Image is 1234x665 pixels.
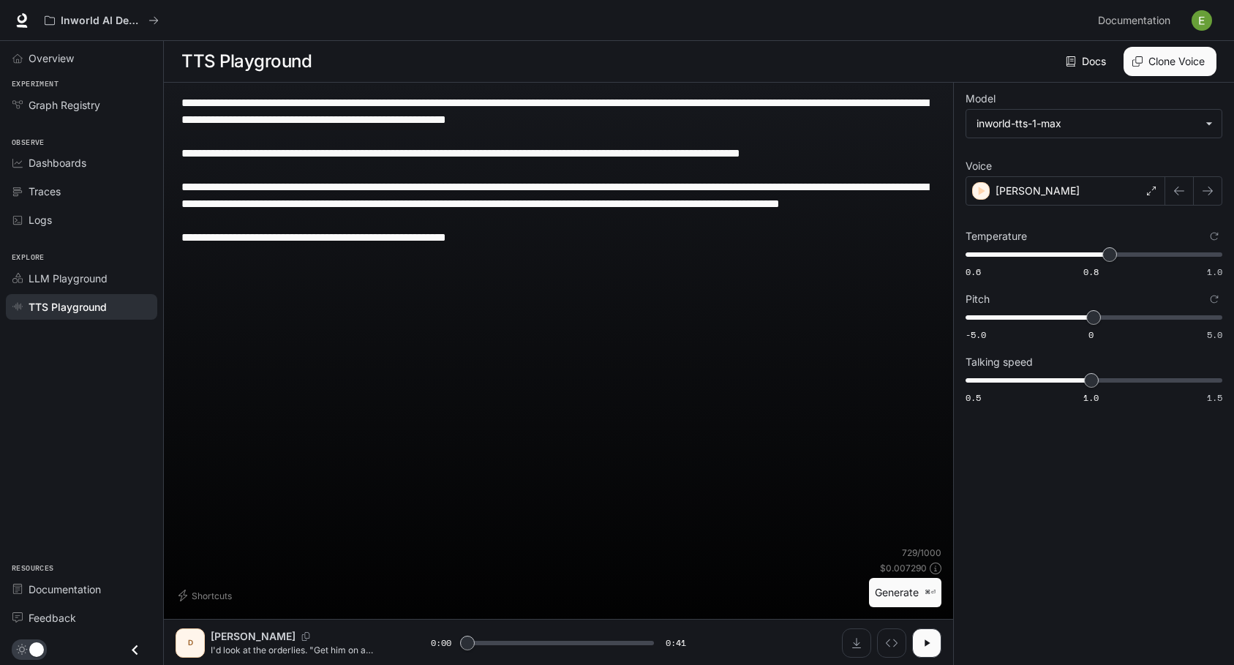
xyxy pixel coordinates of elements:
button: All workspaces [38,6,165,35]
a: Documentation [1092,6,1181,35]
a: Traces [6,179,157,204]
p: [PERSON_NAME] [211,629,296,644]
a: Docs [1063,47,1112,76]
span: Documentation [1098,12,1170,30]
button: Generate⌘⏎ [869,578,941,608]
a: TTS Playground [6,294,157,320]
a: Logs [6,207,157,233]
p: Talking speed [966,357,1033,367]
span: Feedback [29,610,76,625]
span: TTS Playground [29,299,107,315]
p: $ 0.007290 [880,562,927,574]
p: Pitch [966,294,990,304]
button: Clone Voice [1124,47,1216,76]
span: Traces [29,184,61,199]
a: Dashboards [6,150,157,176]
span: Documentation [29,582,101,597]
span: 1.0 [1207,266,1222,278]
button: Close drawer [118,635,151,665]
p: Voice [966,161,992,171]
span: Logs [29,212,52,228]
a: Graph Registry [6,92,157,118]
p: Temperature [966,231,1027,241]
span: 0.8 [1083,266,1099,278]
span: 5.0 [1207,328,1222,341]
p: [PERSON_NAME] [996,184,1080,198]
button: Download audio [842,628,871,658]
span: Overview [29,50,74,66]
button: Copy Voice ID [296,632,316,641]
p: 729 / 1000 [902,546,941,559]
button: Reset to default [1206,291,1222,307]
a: LLM Playground [6,266,157,291]
a: Feedback [6,605,157,631]
img: User avatar [1192,10,1212,31]
span: -5.0 [966,328,986,341]
p: Model [966,94,996,104]
a: Documentation [6,576,157,602]
span: 0.6 [966,266,981,278]
span: Dark mode toggle [29,641,44,657]
span: 0.5 [966,391,981,404]
span: LLM Playground [29,271,108,286]
span: Graph Registry [29,97,100,113]
span: 0:41 [666,636,686,650]
span: 0:00 [431,636,451,650]
div: inworld-tts-1-max [966,110,1222,138]
div: inworld-tts-1-max [977,116,1198,131]
p: ⌘⏎ [925,588,936,597]
button: Inspect [877,628,906,658]
p: Inworld AI Demos [61,15,143,27]
span: 0 [1088,328,1094,341]
span: 1.0 [1083,391,1099,404]
button: Shortcuts [176,584,238,607]
p: I'd look at the orderlies. "Get him on a [PERSON_NAME] and into an empty ER trauma bay. Strap him... [211,644,396,656]
button: Reset to default [1206,228,1222,244]
a: Overview [6,45,157,71]
span: Dashboards [29,155,86,170]
span: 1.5 [1207,391,1222,404]
div: D [178,631,202,655]
h1: TTS Playground [181,47,312,76]
button: User avatar [1187,6,1216,35]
